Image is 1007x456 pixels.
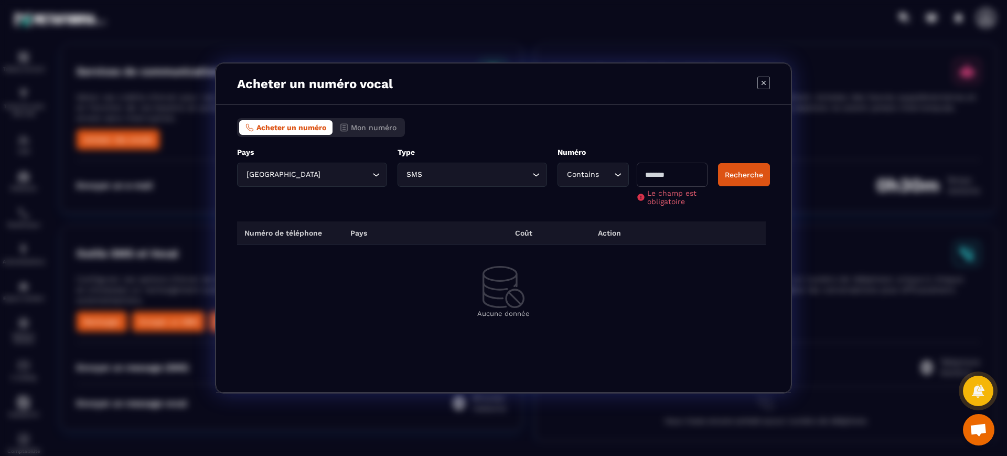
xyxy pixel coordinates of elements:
button: Recherche [718,163,770,186]
p: Numéro [558,147,708,157]
button: Mon numéro [334,120,403,135]
div: Search for option [398,163,548,187]
span: SMS [404,169,425,181]
th: Coût [508,221,590,245]
span: Le champ est obligatoire [647,189,708,206]
div: Search for option [558,163,628,187]
input: Search for option [425,169,530,181]
th: Action [591,221,766,245]
span: Mon numéro [351,123,397,132]
p: Pays [237,147,387,157]
div: Ouvrir le chat [963,414,994,446]
input: Search for option [323,169,370,181]
th: Pays [343,221,425,245]
button: Acheter un numéro [239,120,333,135]
th: Numéro de téléphone [237,221,343,245]
div: Search for option [237,163,387,187]
span: Contains [564,169,601,181]
span: Acheter un numéro [256,123,326,132]
input: Search for option [601,169,611,181]
p: Type [398,147,548,157]
span: [GEOGRAPHIC_DATA] [244,169,323,181]
p: Acheter un numéro vocal [237,77,393,91]
p: Aucune donnée [258,310,749,317]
